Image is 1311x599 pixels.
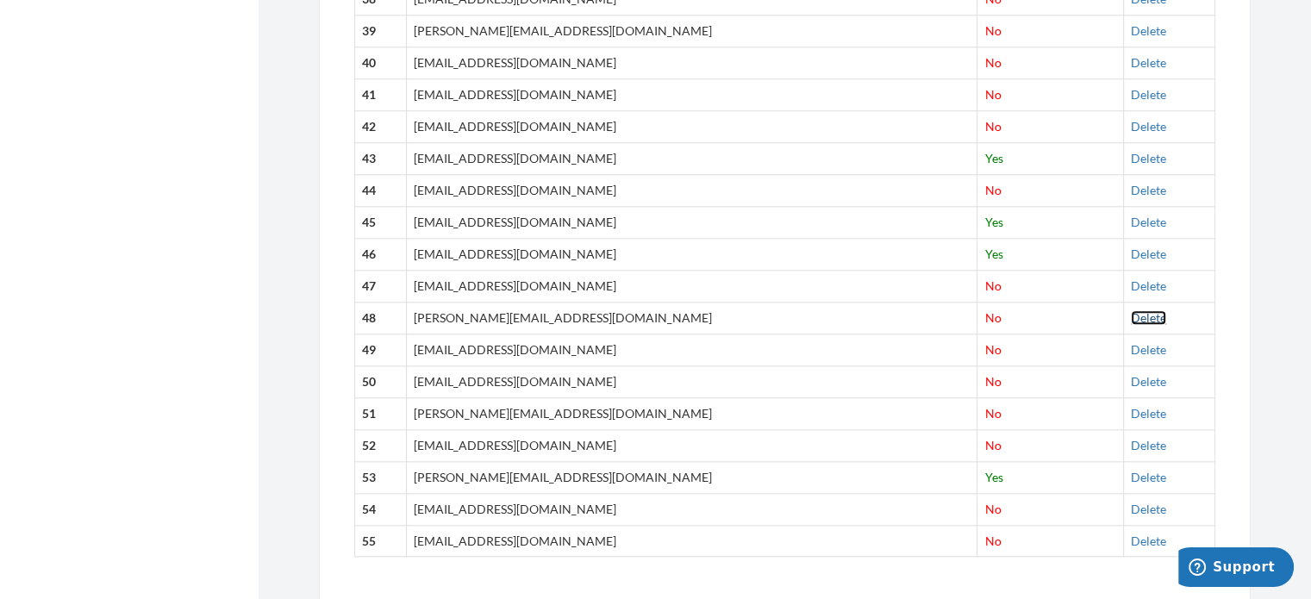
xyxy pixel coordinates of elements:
td: [EMAIL_ADDRESS][DOMAIN_NAME] [407,78,977,110]
td: [EMAIL_ADDRESS][DOMAIN_NAME] [407,238,977,270]
a: Delete [1131,246,1166,261]
a: Delete [1131,183,1166,197]
th: 54 [355,493,407,525]
td: [EMAIL_ADDRESS][DOMAIN_NAME] [407,493,977,525]
td: [EMAIL_ADDRESS][DOMAIN_NAME] [407,110,977,142]
span: No [984,278,1001,293]
td: [EMAIL_ADDRESS][DOMAIN_NAME] [407,334,977,365]
a: Delete [1131,310,1166,325]
td: [PERSON_NAME][EMAIL_ADDRESS][DOMAIN_NAME] [407,15,977,47]
th: 41 [355,78,407,110]
a: Delete [1131,342,1166,357]
a: Delete [1131,502,1166,516]
td: [EMAIL_ADDRESS][DOMAIN_NAME] [407,47,977,78]
span: No [984,533,1001,548]
td: [EMAIL_ADDRESS][DOMAIN_NAME] [407,174,977,206]
a: Delete [1131,406,1166,421]
iframe: Opens a widget where you can chat to one of our agents [1178,547,1294,590]
span: Yes [984,151,1002,165]
th: 44 [355,174,407,206]
a: Delete [1131,55,1166,70]
span: No [984,55,1001,70]
span: Yes [984,215,1002,229]
th: 43 [355,142,407,174]
th: 55 [355,525,407,557]
span: No [984,406,1001,421]
span: No [984,119,1001,134]
th: 42 [355,110,407,142]
th: 48 [355,302,407,334]
th: 39 [355,15,407,47]
th: 40 [355,47,407,78]
td: [EMAIL_ADDRESS][DOMAIN_NAME] [407,206,977,238]
td: [PERSON_NAME][EMAIL_ADDRESS][DOMAIN_NAME] [407,397,977,429]
a: Delete [1131,438,1166,452]
th: 46 [355,238,407,270]
th: 53 [355,461,407,493]
span: No [984,310,1001,325]
a: Delete [1131,23,1166,38]
a: Delete [1131,215,1166,229]
td: [PERSON_NAME][EMAIL_ADDRESS][DOMAIN_NAME] [407,302,977,334]
th: 49 [355,334,407,365]
span: No [984,502,1001,516]
th: 51 [355,397,407,429]
span: No [984,342,1001,357]
th: 47 [355,270,407,302]
td: [EMAIL_ADDRESS][DOMAIN_NAME] [407,142,977,174]
th: 52 [355,429,407,461]
span: Yes [984,246,1002,261]
td: [EMAIL_ADDRESS][DOMAIN_NAME] [407,429,977,461]
th: 45 [355,206,407,238]
a: Delete [1131,87,1166,102]
td: [EMAIL_ADDRESS][DOMAIN_NAME] [407,365,977,397]
a: Delete [1131,119,1166,134]
span: Yes [984,470,1002,484]
a: Delete [1131,151,1166,165]
span: No [984,374,1001,389]
td: [EMAIL_ADDRESS][DOMAIN_NAME] [407,525,977,557]
a: Delete [1131,374,1166,389]
th: 50 [355,365,407,397]
span: No [984,23,1001,38]
a: Delete [1131,533,1166,548]
td: [EMAIL_ADDRESS][DOMAIN_NAME] [407,270,977,302]
span: No [984,183,1001,197]
a: Delete [1131,470,1166,484]
span: No [984,87,1001,102]
td: [PERSON_NAME][EMAIL_ADDRESS][DOMAIN_NAME] [407,461,977,493]
a: Delete [1131,278,1166,293]
span: No [984,438,1001,452]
